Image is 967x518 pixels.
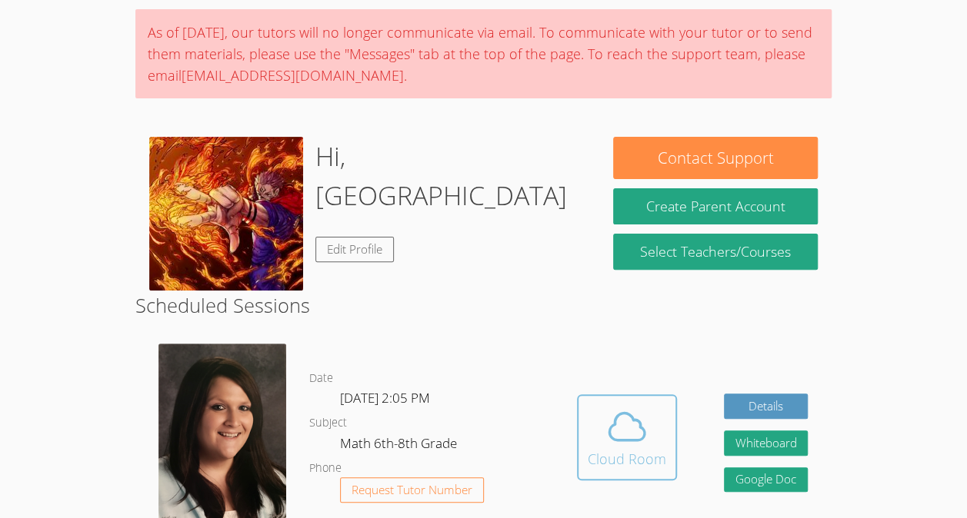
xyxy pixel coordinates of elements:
dt: Phone [309,459,342,478]
span: [DATE] 2:05 PM [340,389,430,407]
button: Whiteboard [724,430,809,456]
a: Select Teachers/Courses [613,234,817,270]
button: Create Parent Account [613,188,817,224]
button: Cloud Room [577,394,677,480]
div: Cloud Room [588,448,666,470]
img: 9179058-__itadori_yuuji_and_ryoumen_sukuna_jujutsu_kaisen_drawn_by_satomaru31000__629f95aa5e7985d... [149,137,303,291]
a: Details [724,393,809,419]
span: Request Tutor Number [352,484,472,496]
h1: Hi, [GEOGRAPHIC_DATA] [315,137,585,215]
dt: Subject [309,413,347,433]
a: Edit Profile [315,237,394,262]
button: Request Tutor Number [340,477,484,503]
div: As of [DATE], our tutors will no longer communicate via email. To communicate with your tutor or ... [135,9,832,98]
dt: Date [309,369,333,388]
button: Contact Support [613,137,817,179]
a: Google Doc [724,467,809,493]
dd: Math 6th-8th Grade [340,433,460,459]
h2: Scheduled Sessions [135,291,832,320]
